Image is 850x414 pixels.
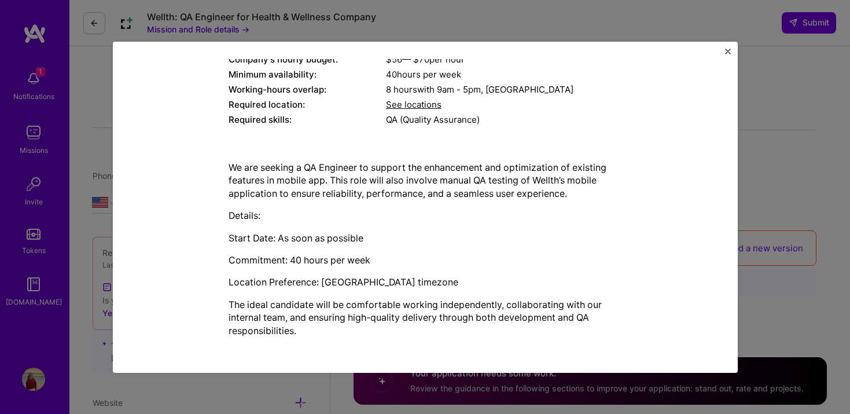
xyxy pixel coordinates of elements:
p: Location Preference: [GEOGRAPHIC_DATA] timezone [229,276,622,288]
span: 9am - 5pm , [435,84,485,95]
p: Details: [229,209,622,222]
p: We are seeking a QA Engineer to support the enhancement and optimization of existing features in ... [229,161,622,200]
div: Company's hourly budget: [229,53,386,65]
div: Required location: [229,98,386,111]
span: See locations [386,99,441,110]
div: QA (Quality Assurance) [386,113,622,126]
div: 40 hours per week [386,68,622,80]
p: The ideal candidate will be comfortable working independently, collaborating with our internal te... [229,298,622,337]
div: $ 56 — $ 70 per hour [386,53,622,65]
p: Start Date: As soon as possible [229,232,622,244]
div: Working-hours overlap: [229,83,386,96]
div: 8 hours with [GEOGRAPHIC_DATA] [386,83,622,96]
div: Required skills: [229,113,386,126]
button: Close [725,49,731,61]
p: Commitment: 40 hours per week [229,254,622,266]
div: Minimum availability: [229,68,386,80]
